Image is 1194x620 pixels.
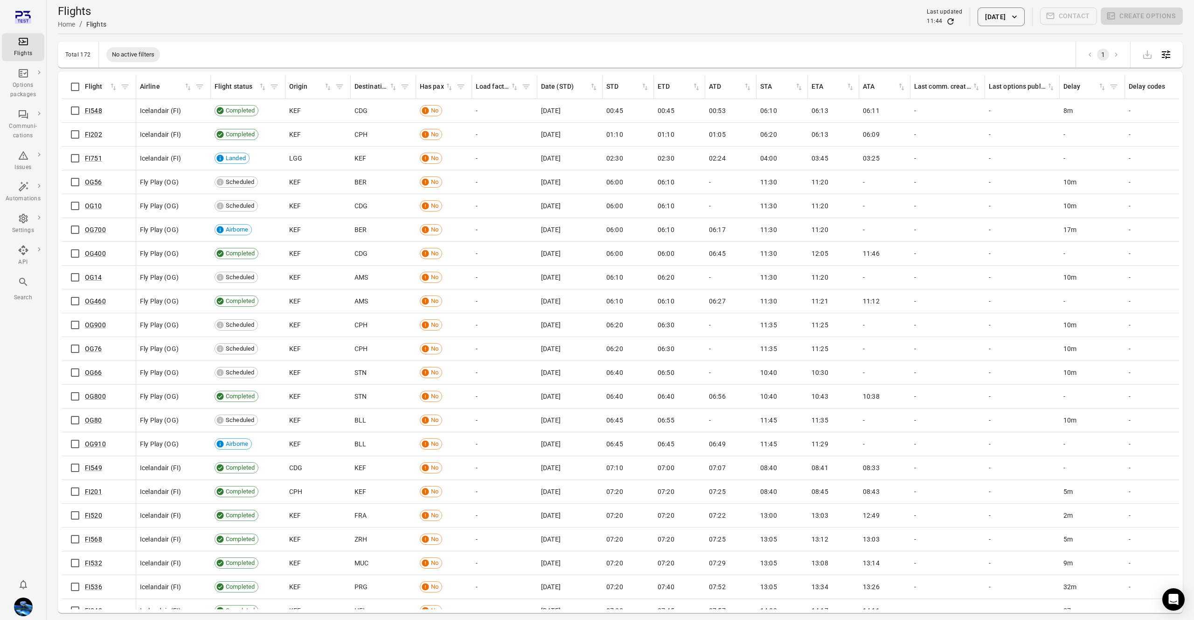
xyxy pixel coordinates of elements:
[85,297,106,305] a: OG460
[709,273,753,282] div: -
[106,50,160,59] span: No active filters
[85,583,102,591] a: FI536
[222,154,249,163] span: Landed
[476,249,534,258] div: -
[863,249,880,258] span: 11:46
[2,106,44,143] a: Communi-cations
[85,535,102,543] a: FI568
[85,82,118,92] span: Flight
[79,19,83,30] li: /
[606,225,623,234] span: 06:00
[85,416,102,424] a: OG80
[989,130,1056,139] div: -
[85,107,102,114] a: FI548
[863,82,897,92] div: ATA
[760,273,777,282] span: 11:30
[58,19,106,30] nav: Breadcrumbs
[118,80,132,94] button: Filter by flight
[1129,225,1187,234] div: -
[606,296,623,306] span: 06:10
[354,296,368,306] span: AMS
[863,201,907,211] div: -
[289,320,301,330] span: KEF
[914,130,981,139] div: -
[709,82,752,92] div: Sort by ATD in ascending order
[476,273,534,282] div: -
[812,177,828,187] span: 11:20
[14,598,33,616] img: shutterstock-1708408498.jpg
[914,82,981,92] div: Sort by last communication created in ascending order
[420,82,454,92] div: Sort by has pax in ascending order
[1063,201,1076,211] span: 10m
[863,154,880,163] span: 03:25
[914,225,981,234] div: -
[914,296,981,306] div: -
[2,274,44,305] button: Search
[476,130,534,139] div: -
[914,201,981,211] div: -
[398,80,412,94] span: Filter by destination
[215,82,258,92] div: Flight status
[6,226,41,235] div: Settings
[658,130,674,139] span: 01:10
[760,320,777,330] span: 11:35
[1129,106,1187,115] div: -
[914,273,981,282] div: -
[428,273,442,282] span: No
[85,488,102,495] a: FI201
[812,82,846,92] div: ETA
[863,82,906,92] span: ATA
[85,226,106,233] a: OG700
[1063,249,1121,258] div: -
[289,177,301,187] span: KEF
[289,249,301,258] span: KEF
[989,82,1055,92] div: Sort by last options package published in ascending order
[222,225,251,234] span: Airborne
[85,512,102,519] a: FI520
[140,249,179,258] span: Fly Play (OG)
[519,80,533,94] span: Filter by load factor
[946,17,955,26] button: Refresh data
[289,296,301,306] span: KEF
[85,131,102,138] a: FI202
[709,320,753,330] div: -
[140,154,181,163] span: Icelandair (FI)
[709,154,726,163] span: 02:24
[541,320,561,330] span: [DATE]
[1063,82,1107,92] div: Sort by delay in ascending order
[65,51,91,58] div: Total 172
[222,130,258,139] span: Completed
[989,177,1056,187] div: -
[85,178,102,186] a: OG56
[658,273,674,282] span: 06:20
[709,106,726,115] span: 00:53
[1063,130,1121,139] div: -
[354,225,367,234] span: BER
[606,82,640,92] div: STD
[989,82,1046,92] div: Last options published
[709,82,743,92] div: ATD
[914,249,981,258] div: -
[541,296,561,306] span: [DATE]
[1129,320,1187,330] div: -
[420,82,454,92] span: Has pax
[289,273,301,282] span: KEF
[289,82,333,92] div: Sort by origin in ascending order
[1129,249,1187,258] div: -
[863,320,907,330] div: -
[85,155,102,162] a: FI751
[1129,154,1187,163] div: -
[606,106,623,115] span: 00:45
[978,7,1024,26] button: [DATE]
[760,82,794,92] div: STA
[760,296,777,306] span: 11:30
[354,106,368,115] span: CDG
[289,154,302,163] span: LGG
[1063,82,1097,92] div: Delay
[914,106,981,115] div: -
[222,178,257,187] span: Scheduled
[428,154,442,163] span: No
[10,594,36,620] button: Daníel Benediktsson
[658,249,674,258] span: 06:00
[2,33,44,61] a: Flights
